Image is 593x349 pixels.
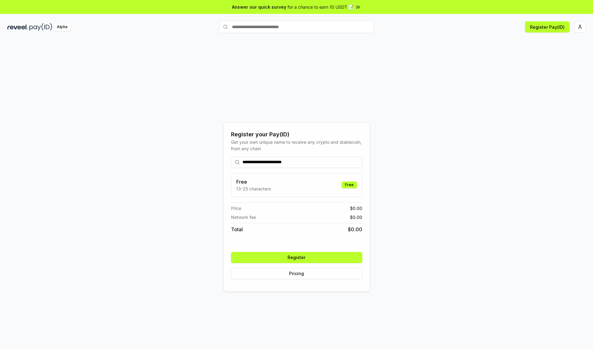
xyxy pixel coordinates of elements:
[231,205,241,211] span: Price
[7,23,28,31] img: reveel_dark
[236,178,271,185] h3: Free
[231,214,256,220] span: Network fee
[236,185,271,192] p: 13-25 characters
[29,23,52,31] img: pay_id
[342,181,357,188] div: Free
[288,4,354,10] span: for a chance to earn 10 USDT 📝
[348,226,362,233] span: $ 0.00
[350,205,362,211] span: $ 0.00
[525,21,570,32] button: Register Pay(ID)
[232,4,286,10] span: Answer our quick survey
[231,226,243,233] span: Total
[231,268,362,279] button: Pricing
[53,23,71,31] div: Alpha
[350,214,362,220] span: $ 0.00
[231,130,362,139] div: Register your Pay(ID)
[231,252,362,263] button: Register
[231,139,362,152] div: Get your own unique name to receive any crypto and stablecoin, from any chain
